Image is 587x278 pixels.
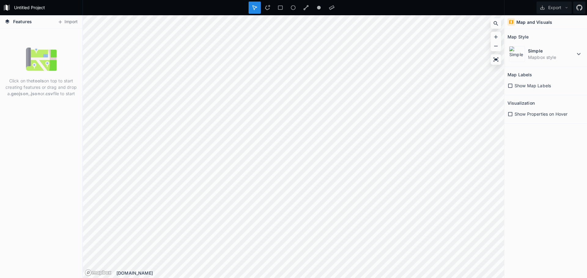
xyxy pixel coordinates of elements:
p: Click on the on top to start creating features or drag and drop a , or file to start [5,78,78,97]
button: Export [537,2,572,14]
span: Features [13,18,32,25]
span: Show Map Labels [515,82,551,89]
div: [DOMAIN_NAME] [116,270,504,276]
dd: Mapbox style [528,54,575,60]
strong: .geojson [10,91,28,96]
h2: Visualization [508,98,535,108]
strong: .csv [44,91,53,96]
a: Mapbox logo [85,269,112,276]
strong: tools [33,78,44,83]
span: Show Properties on Hover [515,111,567,117]
button: Import [54,17,81,27]
strong: .json [30,91,40,96]
h4: Map and Visuals [516,19,552,25]
h2: Map Labels [508,70,532,79]
dt: Simple [528,48,575,54]
img: empty [26,44,57,74]
img: Simple [509,46,525,62]
h2: Map Style [508,32,529,42]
